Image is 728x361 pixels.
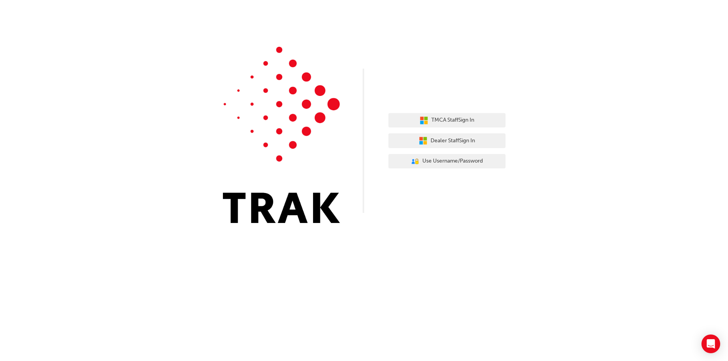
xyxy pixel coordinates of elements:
[388,133,506,148] button: Dealer StaffSign In
[388,113,506,128] button: TMCA StaffSign In
[431,116,474,125] span: TMCA Staff Sign In
[431,136,475,145] span: Dealer Staff Sign In
[701,334,720,353] div: Open Intercom Messenger
[422,157,483,166] span: Use Username/Password
[223,47,340,223] img: Trak
[388,154,506,169] button: Use Username/Password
